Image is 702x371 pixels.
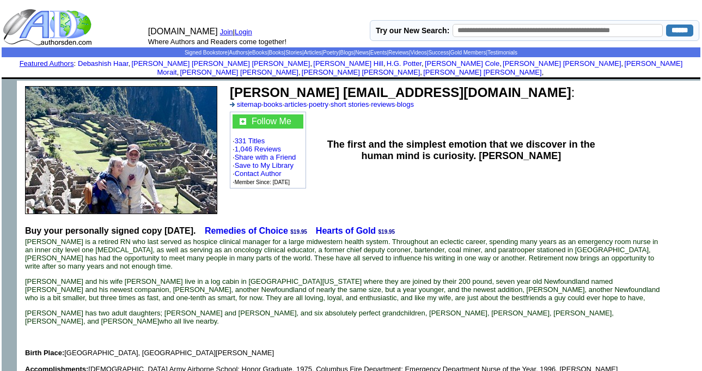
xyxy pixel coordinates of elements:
b: Buy your personally signed copy [DATE]. [25,226,196,235]
img: shim.gif [2,81,17,96]
font: i [623,61,624,67]
font: i [422,70,423,76]
a: poetry [309,100,328,108]
font: i [424,61,425,67]
a: News [355,50,369,56]
a: Gold Members [450,50,486,56]
font: · · · · · · [230,100,414,108]
a: Signed Bookstore [185,50,228,56]
font: i [386,61,387,67]
b: [PERSON_NAME] [EMAIL_ADDRESS][DOMAIN_NAME] [230,85,571,100]
a: Books [269,50,284,56]
font: i [301,70,302,76]
span: [PERSON_NAME] is a retired RN who last served as hospice clinical manager for a large midwestern ... [25,238,658,270]
a: Login [235,28,252,36]
span: $19.95 [290,229,307,235]
img: 12896.JPG [25,86,217,214]
a: [PERSON_NAME] Hill [313,59,383,68]
a: Success [428,50,449,56]
a: Authors [229,50,247,56]
a: Join [220,28,233,36]
a: Remedies of Choice [205,226,288,235]
a: short stories [331,100,369,108]
a: Events [370,50,387,56]
font: i [179,70,180,76]
a: Blogs [340,50,354,56]
font: · · · · · · [233,114,303,186]
a: Testimonials [487,50,517,56]
span: friends a guy could ever hope to have, [525,294,645,302]
a: Featured Authors [20,59,74,68]
img: shim.gif [350,77,352,79]
img: gc.jpg [240,118,246,125]
a: reviews [371,100,395,108]
img: logo_ad.gif [3,8,94,46]
a: H.G. Potter [387,59,422,68]
font: Where Authors and Readers come together! [148,38,286,46]
a: Contact Author [235,169,282,178]
a: [PERSON_NAME] Morait [157,59,683,76]
font: Member Since: [DATE] [235,179,290,185]
a: [PERSON_NAME] [PERSON_NAME] [PERSON_NAME] [131,59,310,68]
font: , , , , , , , , , , [78,59,682,76]
font: i [130,61,131,67]
a: [PERSON_NAME] [PERSON_NAME] [503,59,621,68]
label: Try our New Search: [376,26,449,35]
img: shim.gif [350,79,352,81]
a: Reviews [388,50,409,56]
span: who all live nearby. [159,317,219,325]
span: | | | | | | | | | | | | | | [185,50,517,56]
img: a_336699.gif [230,102,235,107]
font: : [20,59,76,68]
a: [PERSON_NAME] Cole [425,59,499,68]
a: Articles [304,50,322,56]
a: books [264,100,283,108]
font: [DOMAIN_NAME] [148,27,218,36]
a: Save to My Library [235,161,294,169]
a: [PERSON_NAME] [PERSON_NAME] [302,68,420,76]
a: Stories [285,50,302,56]
a: 1,046 Reviews [235,145,281,153]
font: i [312,61,313,67]
span: $19.95 [379,229,395,235]
font: : [230,85,575,100]
a: Poetry [323,50,339,56]
a: 331 Titles [235,137,265,145]
font: i [502,61,503,67]
a: articles [284,100,307,108]
a: Hearts of Gold [316,226,376,235]
span: [PERSON_NAME] has two adult daughters; [PERSON_NAME] and [PERSON_NAME], and six absolutely perfec... [25,309,614,325]
b: Birth Place: [25,349,64,357]
font: i [544,70,545,76]
a: Debashish Haar [78,59,129,68]
a: eBooks [249,50,267,56]
a: sitemap [237,100,262,108]
a: Follow Me [252,117,291,126]
a: blogs [397,100,414,108]
a: Videos [410,50,426,56]
a: [PERSON_NAME] [PERSON_NAME] [180,68,298,76]
b: The first and the simplest emotion that we discover in the human mind is curiosity. [PERSON_NAME] [327,139,595,161]
font: | [233,28,256,36]
a: [PERSON_NAME] [PERSON_NAME] [423,68,541,76]
a: Share with a Friend [235,153,296,161]
span: [PERSON_NAME] and his wife [PERSON_NAME] live in a log cabin in [GEOGRAPHIC_DATA][US_STATE] where... [25,277,660,302]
